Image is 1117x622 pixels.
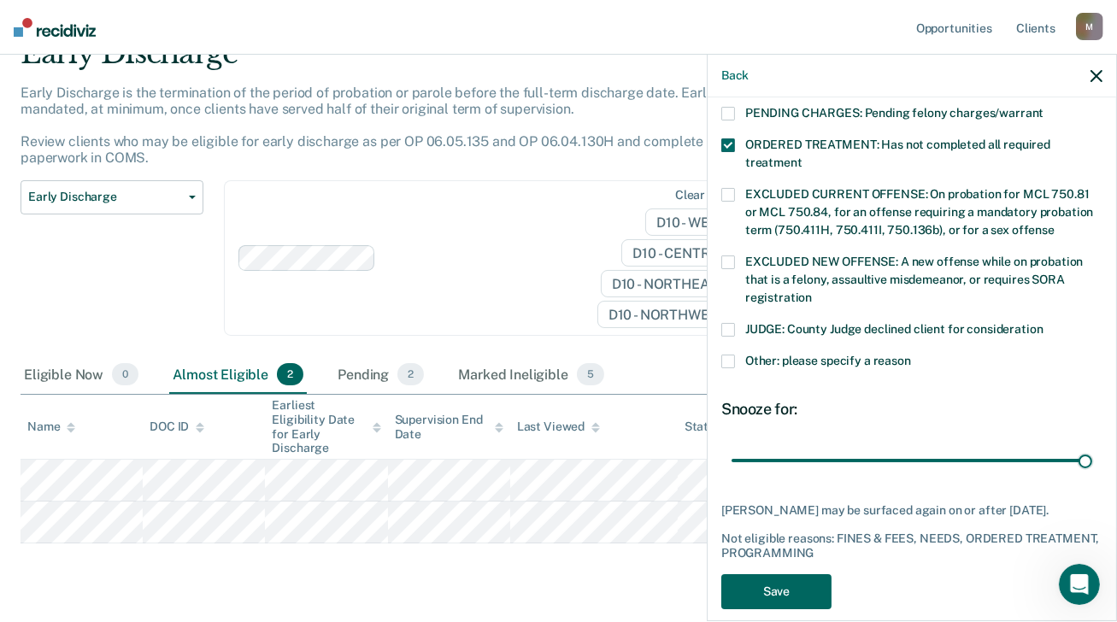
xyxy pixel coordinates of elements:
[277,363,303,385] span: 2
[745,187,1093,237] span: EXCLUDED CURRENT OFFENSE: On probation for MCL 750.81 or MCL 750.84, for an offense requiring a m...
[112,363,138,385] span: 0
[685,420,721,434] div: Status
[397,363,424,385] span: 2
[21,85,853,167] p: Early Discharge is the termination of the period of probation or parole before the full-term disc...
[27,420,75,434] div: Name
[601,270,751,297] span: D10 - NORTHEAST
[645,208,751,236] span: D10 - WEST
[745,106,1044,120] span: PENDING CHARGES: Pending felony charges/warrant
[169,356,307,394] div: Almost Eligible
[621,239,751,267] span: D10 - CENTRAL
[577,363,604,385] span: 5
[745,255,1083,304] span: EXCLUDED NEW OFFENSE: A new offense while on probation that is a felony, assaultive misdemeanor, ...
[28,190,182,204] span: Early Discharge
[1059,564,1100,605] iframe: Intercom live chat
[150,420,204,434] div: DOC ID
[272,398,380,455] div: Earliest Eligibility Date for Early Discharge
[745,138,1050,169] span: ORDERED TREATMENT: Has not completed all required treatment
[517,420,600,434] div: Last Viewed
[721,400,1102,419] div: Snooze for:
[745,322,1044,336] span: JUDGE: County Judge declined client for consideration
[395,413,503,442] div: Supervision End Date
[334,356,427,394] div: Pending
[721,574,832,609] button: Save
[721,68,749,83] button: Back
[597,301,751,328] span: D10 - NORTHWEST
[675,188,748,202] div: Clear agents
[745,354,911,367] span: Other: please specify a reason
[14,18,96,37] img: Recidiviz
[21,36,858,85] div: Early Discharge
[455,356,608,394] div: Marked Ineligible
[1076,13,1103,40] div: M
[721,531,1102,560] div: Not eligible reasons: FINES & FEES, NEEDS, ORDERED TREATMENT, PROGRAMMING
[21,356,142,394] div: Eligible Now
[721,503,1102,518] div: [PERSON_NAME] may be surfaced again on or after [DATE].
